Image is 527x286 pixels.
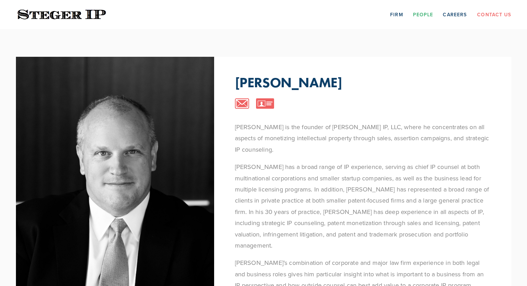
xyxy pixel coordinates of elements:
a: People [413,9,433,20]
img: Steger IP | Trust. Experience. Results. [16,8,108,21]
a: Contact Us [477,9,511,20]
a: Firm [390,9,403,20]
img: vcard-icon [256,98,274,109]
a: Careers [443,9,467,20]
img: email-icon [235,98,249,109]
p: [PERSON_NAME] has a broad range of IP experience, serving as chief IP counsel at both multination... [235,161,491,251]
p: [PERSON_NAME] is the founder of [PERSON_NAME] IP, LLC, where he concentrates on all aspects of mo... [235,122,491,155]
p: [PERSON_NAME] [235,74,342,91]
